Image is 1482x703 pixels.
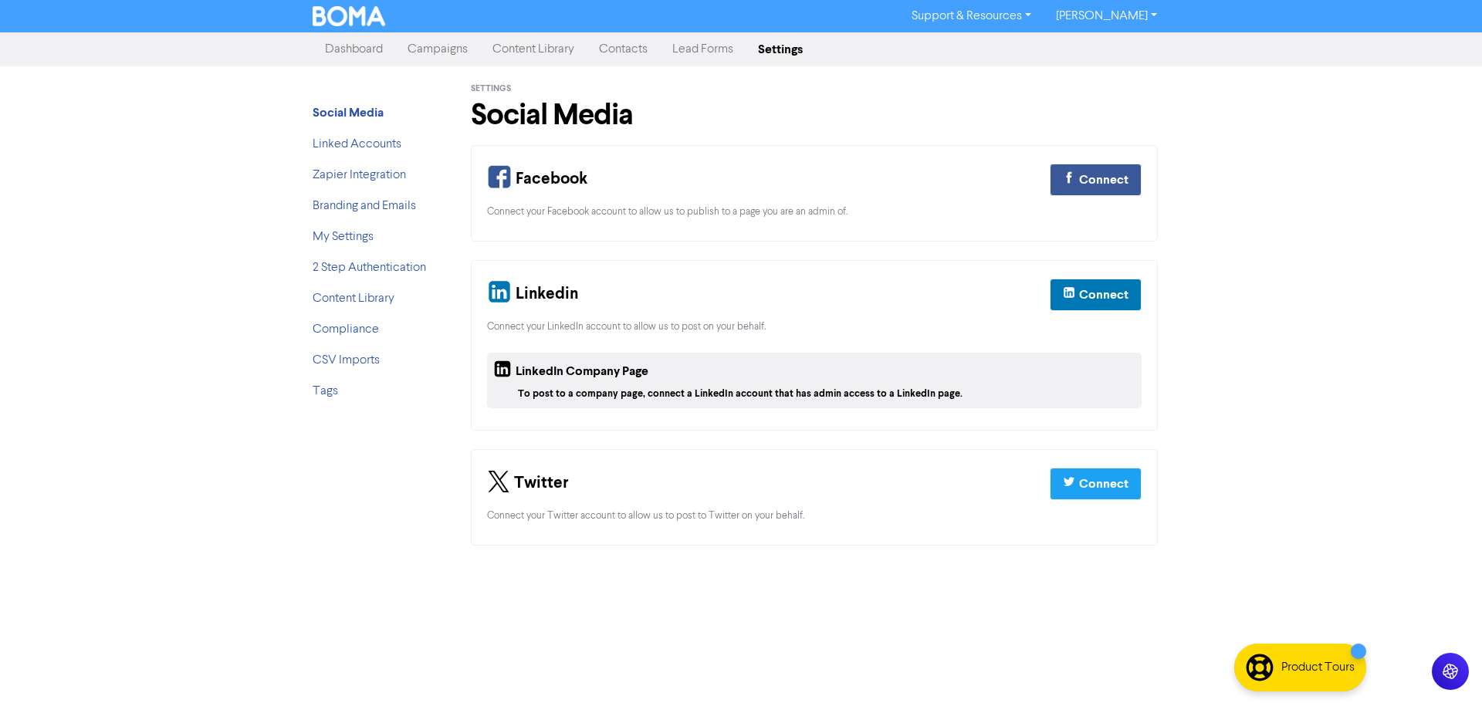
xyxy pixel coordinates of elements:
[518,387,1135,401] div: To post to a company page, connect a LinkedIn account that has admin access to a LinkedIn page.
[746,34,815,65] a: Settings
[1050,279,1142,311] button: Connect
[313,385,338,397] a: Tags
[471,97,1158,133] h1: Social Media
[487,509,1142,523] div: Connect your Twitter account to allow us to post to Twitter on your behalf.
[487,204,1142,219] div: Connect your Facebook account to allow us to publish to a page you are an admin of.
[313,105,384,120] strong: Social Media
[1050,164,1142,196] button: Connect
[471,449,1158,546] div: Your Twitter Connection
[493,359,648,387] div: LinkedIn Company Page
[471,145,1158,242] div: Your Facebook Connection
[313,169,406,181] a: Zapier Integration
[1079,286,1128,304] div: Connect
[1405,629,1482,703] iframe: Chat Widget
[313,262,426,274] a: 2 Step Authentication
[487,276,578,313] div: Linkedin
[487,319,1142,334] div: Connect your LinkedIn account to allow us to post on your behalf.
[487,161,587,198] div: Facebook
[587,34,660,65] a: Contacts
[1079,171,1128,189] div: Connect
[313,6,385,26] img: BOMA Logo
[487,465,569,502] div: Twitter
[313,107,384,120] a: Social Media
[1044,4,1169,29] a: [PERSON_NAME]
[480,34,587,65] a: Content Library
[313,354,380,367] a: CSV Imports
[313,292,394,305] a: Content Library
[313,34,395,65] a: Dashboard
[313,323,379,336] a: Compliance
[313,231,374,243] a: My Settings
[313,138,401,150] a: Linked Accounts
[471,260,1158,430] div: Your Linkedin and Company Page Connection
[660,34,746,65] a: Lead Forms
[313,200,416,212] a: Branding and Emails
[395,34,480,65] a: Campaigns
[471,83,511,94] span: Settings
[899,4,1044,29] a: Support & Resources
[1050,468,1142,500] button: Connect
[1079,475,1128,493] div: Connect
